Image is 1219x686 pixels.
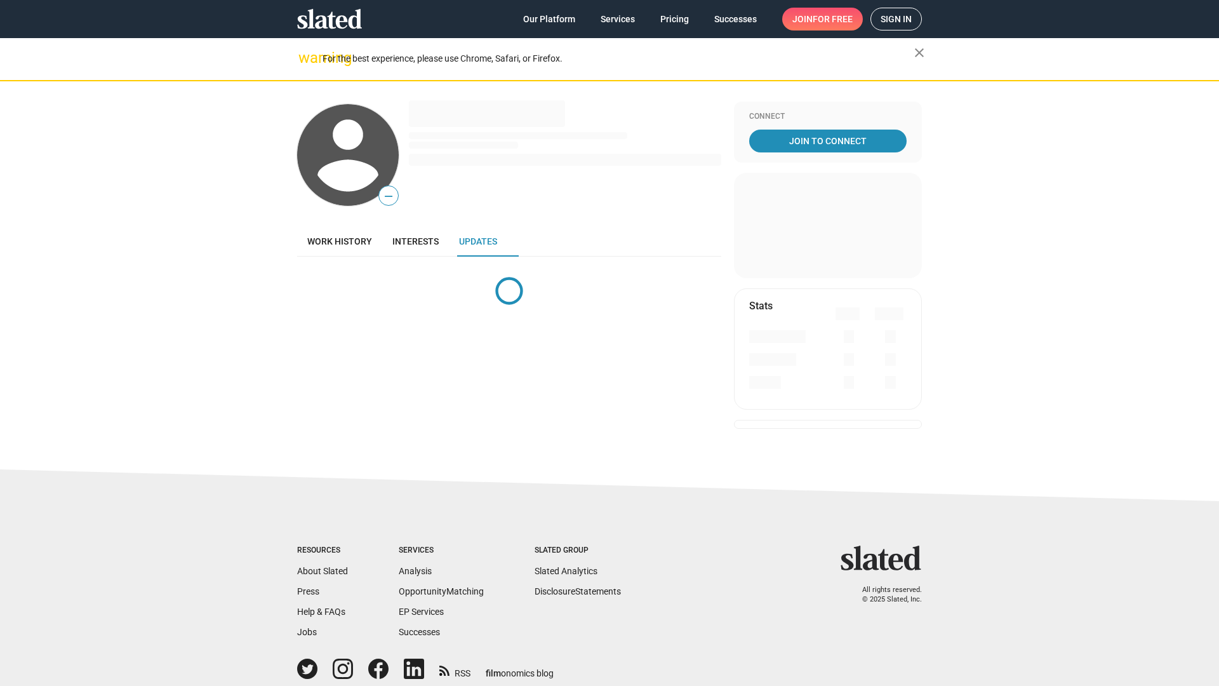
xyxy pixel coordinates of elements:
a: Pricing [650,8,699,30]
a: Updates [449,226,507,257]
span: film [486,668,501,678]
a: Join To Connect [749,130,907,152]
span: Successes [714,8,757,30]
span: Our Platform [523,8,575,30]
a: RSS [439,660,470,680]
span: Pricing [660,8,689,30]
a: filmonomics blog [486,657,554,680]
span: Join To Connect [752,130,904,152]
span: — [379,188,398,205]
mat-icon: warning [298,50,314,65]
p: All rights reserved. © 2025 Slated, Inc. [849,586,922,604]
span: for free [813,8,853,30]
a: Help & FAQs [297,607,345,617]
a: Sign in [870,8,922,30]
a: Successes [704,8,767,30]
a: Press [297,586,319,596]
a: EP Services [399,607,444,617]
div: Services [399,546,484,556]
span: Join [792,8,853,30]
a: Joinfor free [782,8,863,30]
a: Successes [399,627,440,637]
div: Connect [749,112,907,122]
a: Interests [382,226,449,257]
a: About Slated [297,566,348,576]
span: Interests [392,236,439,246]
mat-icon: close [912,45,927,60]
span: Updates [459,236,497,246]
a: Slated Analytics [535,566,597,576]
span: Services [601,8,635,30]
div: For the best experience, please use Chrome, Safari, or Firefox. [323,50,914,67]
a: Analysis [399,566,432,576]
div: Slated Group [535,546,621,556]
a: Work history [297,226,382,257]
a: Our Platform [513,8,585,30]
a: Services [590,8,645,30]
a: DisclosureStatements [535,586,621,596]
div: Resources [297,546,348,556]
a: Jobs [297,627,317,637]
mat-card-title: Stats [749,299,773,313]
span: Work history [307,236,372,246]
span: Sign in [881,8,912,30]
a: OpportunityMatching [399,586,484,596]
